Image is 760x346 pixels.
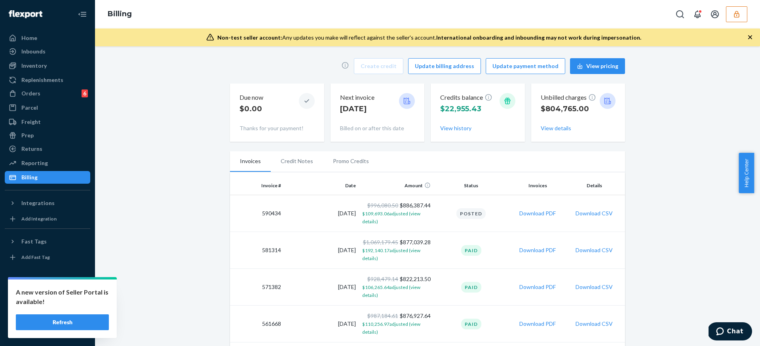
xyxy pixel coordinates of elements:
a: Billing [5,171,90,184]
img: Flexport logo [9,10,42,18]
th: Details [567,176,625,195]
td: [DATE] [284,232,359,269]
a: Orders6 [5,87,90,100]
span: $987,184.61 [367,312,398,319]
button: Open Search Box [672,6,688,22]
td: [DATE] [284,306,359,342]
th: Invoices [509,176,567,195]
span: $996,080.50 [367,202,398,209]
a: Returns [5,143,90,155]
td: 590434 [230,195,284,232]
p: Billed on or after this date [340,124,415,132]
div: Paid [461,245,481,256]
button: Download CSV [576,246,613,254]
span: Non-test seller account: [217,34,282,41]
p: Credits balance [440,93,492,102]
button: Download PDF [519,320,556,328]
span: $928,479.14 [367,276,398,282]
button: Give Feedback [5,324,90,336]
td: 561668 [230,306,284,342]
button: Download CSV [576,320,613,328]
a: Add Integration [5,213,90,225]
p: Next invoice [340,93,374,102]
ol: breadcrumbs [101,3,138,26]
p: [DATE] [340,104,374,114]
a: Add Fast Tag [5,251,90,264]
div: Replenishments [21,76,63,84]
div: Freight [21,118,41,126]
p: Due now [239,93,263,102]
td: $877,039.28 [359,232,434,269]
button: Help Center [739,153,754,193]
div: Any updates you make will reflect against the seller's account. [217,34,641,42]
button: Fast Tags [5,235,90,248]
td: 581314 [230,232,284,269]
a: Parcel [5,101,90,114]
button: Create credit [354,58,403,74]
a: Freight [5,116,90,128]
span: $22,955.43 [440,105,481,113]
div: Billing [21,173,38,181]
button: Integrations [5,197,90,209]
div: Inbounds [21,48,46,55]
button: View history [440,124,471,132]
div: Integrations [21,199,55,207]
iframe: Opens a widget where you can chat to one of our agents [709,322,752,342]
a: Reporting [5,157,90,169]
a: Settings [5,283,90,296]
p: Thanks for your payment! [239,124,315,132]
p: Unbilled charges [541,93,596,102]
td: $876,927.64 [359,306,434,342]
div: Add Integration [21,215,57,222]
div: Add Fast Tag [21,254,50,260]
div: Posted [456,208,486,219]
button: Open notifications [690,6,705,22]
li: Credit Notes [271,151,323,171]
div: Fast Tags [21,238,47,245]
div: Paid [461,282,481,293]
button: View details [541,124,571,132]
div: Home [21,34,37,42]
div: Orders [21,89,40,97]
div: Parcel [21,104,38,112]
li: Promo Credits [323,151,379,171]
button: Update payment method [486,58,565,74]
button: Download PDF [519,246,556,254]
div: Reporting [21,159,48,167]
div: Returns [21,145,42,153]
td: [DATE] [284,269,359,306]
div: Prep [21,131,34,139]
p: $0.00 [239,104,263,114]
button: View pricing [570,58,625,74]
th: Amount [359,176,434,195]
li: Invoices [230,151,271,172]
div: 6 [82,89,88,97]
a: Home [5,32,90,44]
button: Talk to Support [5,297,90,310]
a: Replenishments [5,74,90,86]
th: Invoice # [230,176,284,195]
button: Open account menu [707,6,723,22]
button: $106,265.64adjusted (view details) [362,283,431,299]
th: Status [434,176,509,195]
td: $822,213.50 [359,269,434,306]
button: Download PDF [519,283,556,291]
span: $110,256.97 adjusted (view details) [362,321,420,335]
button: Update billing address [408,58,481,74]
span: $192,140.17 adjusted (view details) [362,247,420,261]
button: $109,693.06adjusted (view details) [362,209,431,225]
td: 571382 [230,269,284,306]
button: Download CSV [576,283,613,291]
a: Help Center [5,310,90,323]
a: Prep [5,129,90,142]
div: Paid [461,319,481,329]
td: [DATE] [284,195,359,232]
span: $1,069,179.45 [363,239,398,245]
button: Close Navigation [74,6,90,22]
button: Download PDF [519,209,556,217]
p: A new version of Seller Portal is available! [16,287,109,306]
button: $110,256.97adjusted (view details) [362,320,431,336]
button: Refresh [16,314,109,330]
button: $192,140.17adjusted (view details) [362,246,431,262]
